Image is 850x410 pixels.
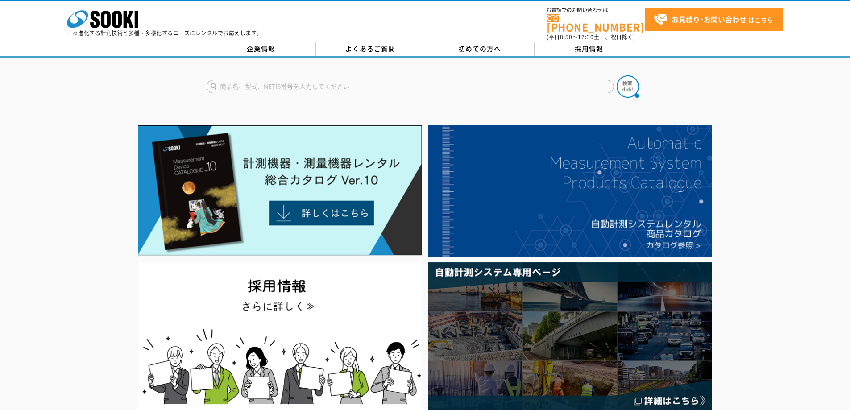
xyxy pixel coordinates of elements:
[547,14,645,32] a: [PHONE_NUMBER]
[428,262,712,410] img: 自動計測システム専用ページ
[138,262,422,410] img: SOOKI recruit
[428,125,712,257] img: 自動計測システムカタログ
[578,33,594,41] span: 17:30
[207,80,614,93] input: 商品名、型式、NETIS番号を入力してください
[138,125,422,256] img: Catalog Ver10
[207,42,316,56] a: 企業情報
[560,33,572,41] span: 8:50
[316,42,425,56] a: よくあるご質問
[654,13,773,26] span: はこちら
[425,42,535,56] a: 初めての方へ
[547,33,635,41] span: (平日 ～ 土日、祝日除く)
[67,30,262,36] p: 日々進化する計測技術と多種・多様化するニーズにレンタルでお応えします。
[645,8,783,31] a: お見積り･お問い合わせはこちら
[547,8,645,13] span: お電話でのお問い合わせは
[535,42,644,56] a: 採用情報
[458,44,501,54] span: 初めての方へ
[617,75,639,98] img: btn_search.png
[672,14,746,25] strong: お見積り･お問い合わせ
